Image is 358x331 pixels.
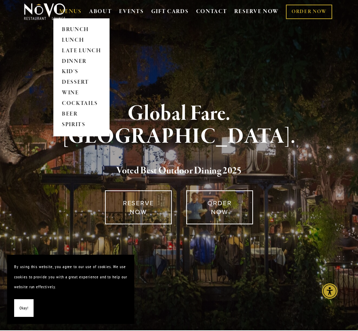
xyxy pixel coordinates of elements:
a: ORDER NOW [286,5,332,19]
div: Accessibility Menu [322,283,338,299]
h2: 5 [32,164,326,178]
span: Okay! [19,303,28,313]
strong: Global Fare. [GEOGRAPHIC_DATA]. [63,100,295,150]
p: By using this website, you agree to our use of cookies. We use cookies to provide you with a grea... [14,262,127,292]
section: Cookie banner [7,255,134,324]
a: EVENTS [119,8,143,15]
a: Voted Best Outdoor Dining 202 [116,165,237,178]
a: KID'S [59,67,104,77]
a: MENUS [59,8,82,15]
a: WINE [59,88,104,99]
a: RESERVE NOW [234,5,279,18]
a: BEER [59,109,104,120]
a: ABOUT [89,8,112,15]
button: Okay! [14,299,34,317]
a: CONTACT [196,5,227,18]
a: LATE LUNCH [59,46,104,56]
a: COCKTAILS [59,99,104,109]
a: RESERVE NOW [105,190,172,224]
a: GIFT CARDS [151,5,189,18]
a: SPIRITS [59,120,104,130]
a: ORDER NOW [186,190,253,224]
a: LUNCH [59,35,104,46]
a: DINNER [59,56,104,67]
a: BRUNCH [59,24,104,35]
img: Novo Restaurant &amp; Lounge [23,3,67,20]
a: DESSERT [59,77,104,88]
